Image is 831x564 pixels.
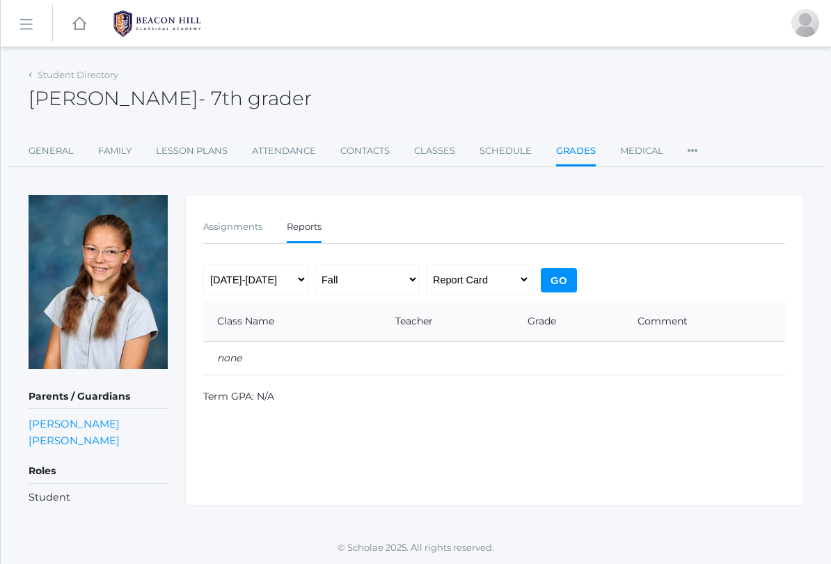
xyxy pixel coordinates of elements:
th: Class Name [203,301,381,342]
li: Student [29,490,168,506]
a: [PERSON_NAME] [29,417,120,430]
a: [PERSON_NAME] [29,434,120,447]
a: Assignments [203,213,262,241]
span: - 7th grader [198,86,312,110]
a: Lesson Plans [156,137,228,165]
th: Teacher [381,301,513,342]
img: BHCALogos-05-308ed15e86a5a0abce9b8dd61676a3503ac9727e845dece92d48e8588c001991.png [105,6,209,41]
th: Comment [624,301,785,342]
a: Contacts [340,137,390,165]
th: Grade [514,301,624,342]
a: Student Directory [38,69,118,80]
h5: Roles [29,460,168,483]
a: Classes [414,137,455,165]
a: Schedule [480,137,532,165]
a: Family [98,137,132,165]
p: Term GPA: N/A [203,389,785,404]
h5: Parents / Guardians [29,385,168,409]
a: General [29,137,74,165]
a: Medical [620,137,663,165]
div: Louis DeLuca [791,9,819,37]
a: Reports [287,213,322,243]
h2: [PERSON_NAME] [29,88,312,109]
em: none [217,352,242,364]
input: Go [541,268,577,292]
img: Alessandra DeLuca [29,195,168,369]
a: Attendance [252,137,316,165]
a: Grades [556,137,596,167]
p: © Scholae 2025. All rights reserved. [1,541,831,555]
